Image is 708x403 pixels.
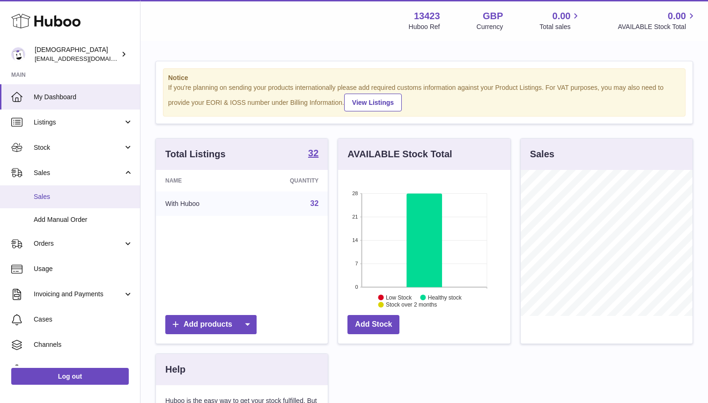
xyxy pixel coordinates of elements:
[355,284,358,290] text: 0
[11,47,25,61] img: olgazyuz@outlook.com
[165,363,185,376] h3: Help
[353,214,358,220] text: 21
[168,83,680,111] div: If you're planning on sending your products internationally please add required customs informati...
[347,148,452,161] h3: AVAILABLE Stock Total
[156,170,247,191] th: Name
[344,94,402,111] a: View Listings
[34,340,133,349] span: Channels
[11,368,129,385] a: Log out
[34,290,123,299] span: Invoicing and Payments
[386,294,412,300] text: Low Stock
[618,10,697,31] a: 0.00 AVAILABLE Stock Total
[355,261,358,266] text: 7
[347,315,399,334] a: Add Stock
[553,10,571,22] span: 0.00
[34,315,133,324] span: Cases
[539,22,581,31] span: Total sales
[165,315,257,334] a: Add products
[34,118,123,127] span: Listings
[409,22,440,31] div: Huboo Ref
[386,301,437,308] text: Stock over 2 months
[530,148,554,161] h3: Sales
[353,237,358,243] text: 14
[34,239,123,248] span: Orders
[414,10,440,22] strong: 13423
[618,22,697,31] span: AVAILABLE Stock Total
[34,192,133,201] span: Sales
[156,191,247,216] td: With Huboo
[34,169,123,177] span: Sales
[477,22,503,31] div: Currency
[539,10,581,31] a: 0.00 Total sales
[483,10,503,22] strong: GBP
[308,148,318,160] a: 32
[668,10,686,22] span: 0.00
[34,143,123,152] span: Stock
[310,199,319,207] a: 32
[353,191,358,196] text: 28
[168,73,680,82] strong: Notice
[34,215,133,224] span: Add Manual Order
[35,55,138,62] span: [EMAIL_ADDRESS][DOMAIN_NAME]
[165,148,226,161] h3: Total Listings
[247,170,328,191] th: Quantity
[34,264,133,273] span: Usage
[308,148,318,158] strong: 32
[34,93,133,102] span: My Dashboard
[428,294,462,300] text: Healthy stock
[35,45,119,63] div: [DEMOGRAPHIC_DATA]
